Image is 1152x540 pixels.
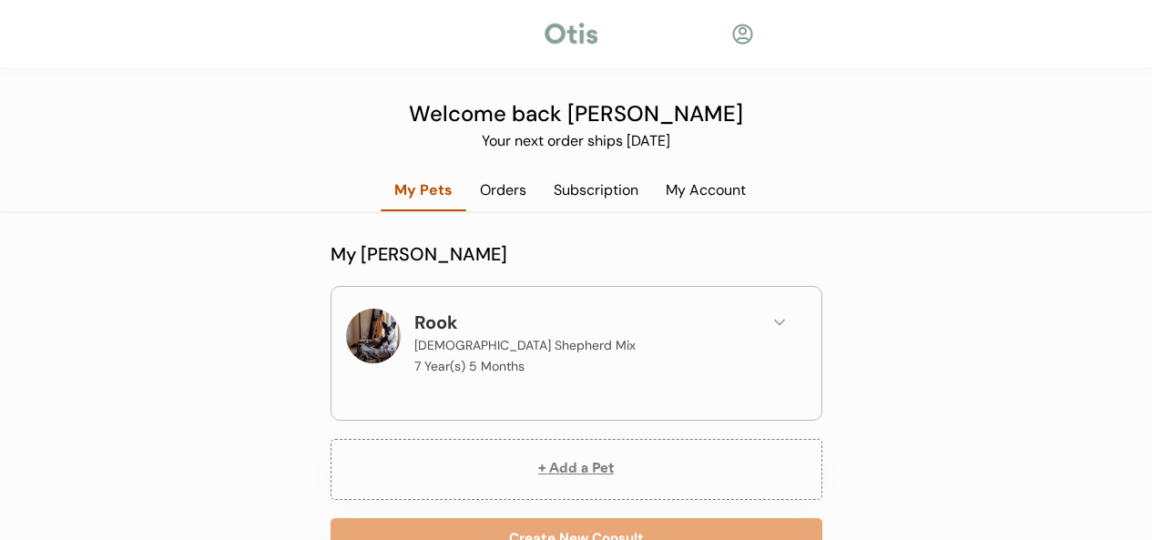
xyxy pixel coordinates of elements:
div: Orders [466,180,540,200]
div: Rook [414,309,483,336]
div: [DEMOGRAPHIC_DATA] Shepherd Mix [414,336,636,355]
div: Subscription [540,180,652,200]
p: 7 Year(s) 5 Months [414,360,525,372]
div: My [PERSON_NAME] [331,240,822,268]
div: My Account [652,180,760,200]
button: + Add a Pet [331,439,822,500]
div: My Pets [381,180,466,200]
div: Your next order ships [DATE] [399,130,754,158]
div: Welcome back [PERSON_NAME] [399,97,754,130]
